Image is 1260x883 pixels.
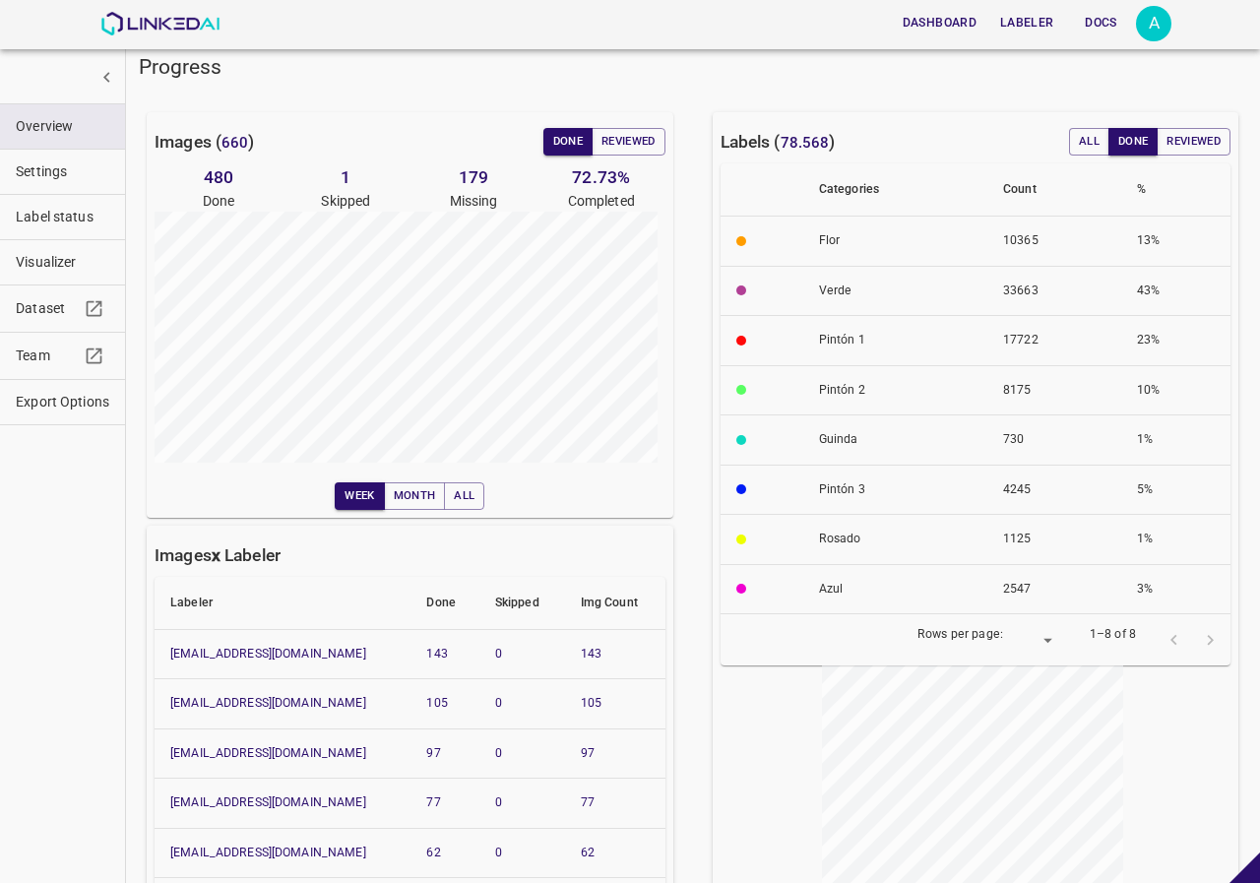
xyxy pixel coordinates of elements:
a: Docs [1065,3,1136,43]
span: Dataset [16,298,79,319]
th: 23% [1121,316,1230,366]
a: [EMAIL_ADDRESS][DOMAIN_NAME] [170,746,366,760]
a: 0 [495,746,502,760]
span: Team [16,346,79,366]
a: 105 [581,696,601,710]
th: Pintón 1 [803,316,987,366]
th: 5% [1121,465,1230,515]
a: 105 [426,696,447,710]
a: 143 [581,647,601,661]
h6: Images Labeler [155,541,281,569]
th: Labeler [155,577,410,630]
b: x [212,545,220,565]
p: Done [155,191,283,212]
a: Labeler [988,3,1065,43]
a: [EMAIL_ADDRESS][DOMAIN_NAME] [170,696,366,710]
a: [EMAIL_ADDRESS][DOMAIN_NAME] [170,846,366,859]
button: show more [89,59,125,95]
th: 4245 [987,465,1121,515]
a: 62 [581,846,595,859]
div: ​ [1011,627,1058,654]
th: Skipped [479,577,565,630]
h6: 179 [409,163,537,191]
th: Categories [803,163,987,217]
th: Count [987,163,1121,217]
a: [EMAIL_ADDRESS][DOMAIN_NAME] [170,647,366,661]
p: Completed [537,191,665,212]
a: 0 [495,696,502,710]
button: Month [384,482,446,510]
th: 10365 [987,217,1121,267]
p: 1–8 of 8 [1090,626,1136,644]
th: 10% [1121,365,1230,415]
a: 77 [426,795,440,809]
h6: Labels ( ) [721,128,836,156]
th: 13% [1121,217,1230,267]
th: Pintón 2 [803,365,987,415]
th: 17722 [987,316,1121,366]
p: Skipped [283,191,410,212]
div: A [1136,6,1171,41]
button: Reviewed [1157,128,1230,156]
h6: 72.73 % [537,163,665,191]
button: Dashboard [895,7,984,39]
th: 3% [1121,564,1230,614]
p: Rows per page: [917,626,1003,644]
p: Missing [409,191,537,212]
th: Img Count [565,577,665,630]
span: 78.568 [781,134,830,152]
a: 143 [426,647,447,661]
button: Labeler [992,7,1061,39]
th: Verde [803,266,987,316]
th: 1% [1121,415,1230,466]
span: Export Options [16,392,109,412]
th: Guinda [803,415,987,466]
h5: Progress [139,53,1246,81]
button: Week [335,482,384,510]
th: 43% [1121,266,1230,316]
a: Dashboard [891,3,988,43]
span: Label status [16,207,109,227]
a: 0 [495,647,502,661]
th: 1125 [987,515,1121,565]
a: 0 [495,795,502,809]
th: % [1121,163,1230,217]
h6: Images ( ) [155,128,255,156]
a: 97 [426,746,440,760]
a: [EMAIL_ADDRESS][DOMAIN_NAME] [170,795,366,809]
button: All [1069,128,1109,156]
th: Rosado [803,515,987,565]
span: Overview [16,116,109,137]
th: 730 [987,415,1121,466]
button: Open settings [1136,6,1171,41]
th: Azul [803,564,987,614]
button: Done [1108,128,1158,156]
span: Visualizer [16,252,109,273]
a: 97 [581,746,595,760]
th: 2547 [987,564,1121,614]
button: Reviewed [592,128,665,156]
th: 1% [1121,515,1230,565]
a: 0 [495,846,502,859]
img: LinkedAI [100,12,220,35]
h6: 480 [155,163,283,191]
a: 77 [581,795,595,809]
button: Docs [1069,7,1132,39]
a: 62 [426,846,440,859]
span: Settings [16,161,109,182]
span: 660 [221,134,248,152]
button: All [444,482,484,510]
button: Done [543,128,593,156]
th: 8175 [987,365,1121,415]
h6: 1 [283,163,410,191]
th: Flor [803,217,987,267]
th: 33663 [987,266,1121,316]
th: Done [410,577,478,630]
th: Pintón 3 [803,465,987,515]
